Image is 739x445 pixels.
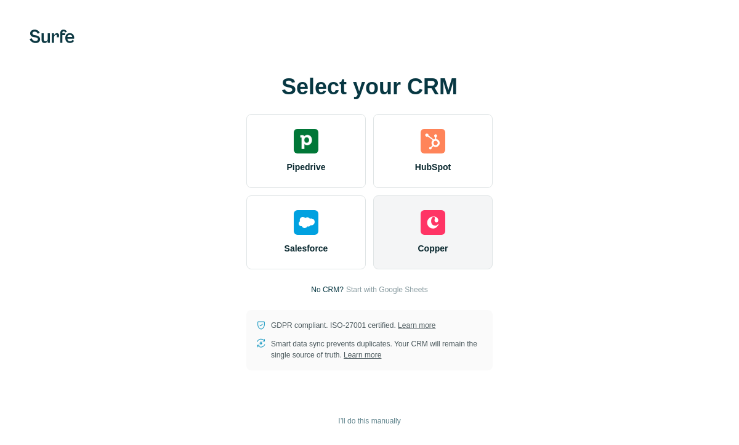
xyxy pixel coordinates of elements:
[338,415,400,427] span: I’ll do this manually
[421,210,445,235] img: copper's logo
[286,161,325,173] span: Pipedrive
[415,161,451,173] span: HubSpot
[418,242,448,255] span: Copper
[346,284,428,295] button: Start with Google Sheets
[294,210,318,235] img: salesforce's logo
[246,75,493,99] h1: Select your CRM
[344,351,381,359] a: Learn more
[271,338,483,361] p: Smart data sync prevents duplicates. Your CRM will remain the single source of truth.
[271,320,435,331] p: GDPR compliant. ISO-27001 certified.
[285,242,328,255] span: Salesforce
[421,129,445,153] img: hubspot's logo
[294,129,318,153] img: pipedrive's logo
[398,321,435,330] a: Learn more
[30,30,75,43] img: Surfe's logo
[329,412,409,430] button: I’ll do this manually
[311,284,344,295] p: No CRM?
